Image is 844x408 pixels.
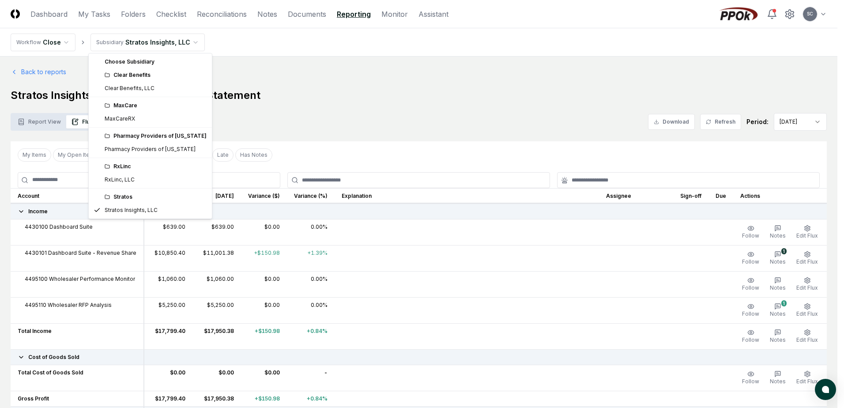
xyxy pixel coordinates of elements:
[105,193,207,201] div: Stratos
[105,132,207,140] div: Pharmacy Providers of [US_STATE]
[105,176,135,184] div: RxLinc, LLC
[105,102,207,110] div: MaxCare
[105,115,135,123] div: MaxCareRX
[105,145,196,153] div: Pharmacy Providers of [US_STATE]
[105,206,158,214] div: Stratos Insights, LLC
[90,55,210,68] div: Choose Subsidiary
[105,162,207,170] div: RxLinc
[105,71,207,79] div: Clear Benefits
[105,84,154,92] div: Clear Benefits, LLC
